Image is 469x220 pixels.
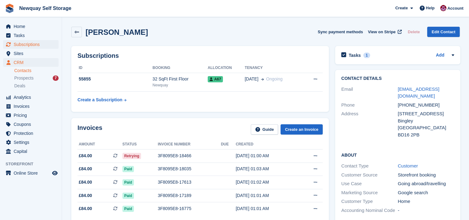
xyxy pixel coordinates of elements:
a: menu [3,31,59,40]
a: menu [3,120,59,129]
img: Paul Upson [440,5,446,11]
span: Analytics [14,93,51,102]
span: Online Store [14,169,51,177]
div: Create a Subscription [77,97,122,103]
span: £84.00 [79,153,92,159]
h2: Invoices [77,124,102,135]
span: Invoices [14,102,51,111]
div: 32 SqFt First Floor [153,76,208,82]
div: Accounting Nominal Code [341,207,398,214]
div: [DATE] 01:02 AM [236,179,298,186]
a: menu [3,102,59,111]
a: Newquay Self Storage [17,3,74,13]
h2: Subscriptions [77,52,323,59]
a: menu [3,129,59,138]
a: Add [436,52,444,59]
a: View on Stripe [365,27,403,37]
span: Paid [122,179,134,186]
a: menu [3,138,59,147]
div: 3F8095E8-18466 [158,153,221,159]
div: 3F8095E8-18035 [158,166,221,172]
span: A67 [208,76,223,82]
div: [DATE] 01:00 AM [236,153,298,159]
div: Customer Source [341,172,398,179]
span: Home [14,22,51,31]
span: Deals [14,83,25,89]
span: Paid [122,206,134,212]
div: Customer Type [341,198,398,205]
a: Guide [251,124,278,135]
span: Prospects [14,75,33,81]
th: Allocation [208,63,245,73]
th: Invoice number [158,140,221,149]
h2: Tasks [349,53,361,58]
th: ID [77,63,153,73]
th: Tenancy [245,63,303,73]
span: Retrying [122,153,141,159]
span: Paid [122,193,134,199]
a: [EMAIL_ADDRESS][DOMAIN_NAME] [398,86,439,99]
div: Phone [341,102,398,109]
a: Customer [398,163,418,168]
div: Contact Type [341,163,398,170]
div: 7 [53,76,59,81]
div: Use Case [341,180,398,187]
th: Amount [77,140,122,149]
div: 3F8095E8-17189 [158,192,221,199]
div: [DATE] 01:01 AM [236,205,298,212]
a: Create an Invoice [281,124,323,135]
span: Create [395,5,408,11]
span: Paid [122,166,134,172]
th: Created [236,140,298,149]
span: View on Stripe [368,29,396,35]
div: 3F8095E8-17613 [158,179,221,186]
a: Contacts [14,68,59,74]
span: Tasks [14,31,51,40]
th: Status [122,140,158,149]
th: Due [221,140,236,149]
a: menu [3,58,59,67]
span: Sites [14,49,51,58]
span: £84.00 [79,192,92,199]
th: Booking [153,63,208,73]
span: Storefront [6,161,62,167]
div: Marketing Source [341,189,398,196]
div: 55855 [77,76,153,82]
span: £84.00 [79,166,92,172]
div: 3F8095E8-16775 [158,205,221,212]
span: Subscriptions [14,40,51,49]
img: stora-icon-8386f47178a22dfd0bd8f6a31ec36ba5ce8667c1dd55bd0f319d3a0aa187defe.svg [5,4,14,13]
a: Create a Subscription [77,94,126,106]
span: Protection [14,129,51,138]
a: Prospects 7 [14,75,59,81]
a: menu [3,22,59,31]
div: 1 [363,53,370,58]
span: [DATE] [245,76,258,82]
a: Edit Contact [427,27,460,37]
div: Going abroad/travelling [398,180,454,187]
span: Ongoing [266,76,282,81]
div: BD16 2PB [398,131,454,139]
a: menu [3,40,59,49]
span: Account [447,5,463,11]
button: Sync payment methods [318,27,363,37]
div: [DATE] 01:01 AM [236,192,298,199]
button: Delete [405,27,422,37]
a: menu [3,169,59,177]
a: menu [3,49,59,58]
div: [PHONE_NUMBER] [398,102,454,109]
span: Pricing [14,111,51,120]
h2: Contact Details [341,76,454,81]
div: [DATE] 01:03 AM [236,166,298,172]
span: £84.00 [79,179,92,186]
div: - [398,207,454,214]
div: Address [341,110,398,138]
span: Settings [14,138,51,147]
h2: About [341,152,454,158]
a: menu [3,93,59,102]
h2: [PERSON_NAME] [86,28,148,36]
span: CRM [14,58,51,67]
a: Deals [14,83,59,89]
span: Help [426,5,435,11]
a: Preview store [51,169,59,177]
